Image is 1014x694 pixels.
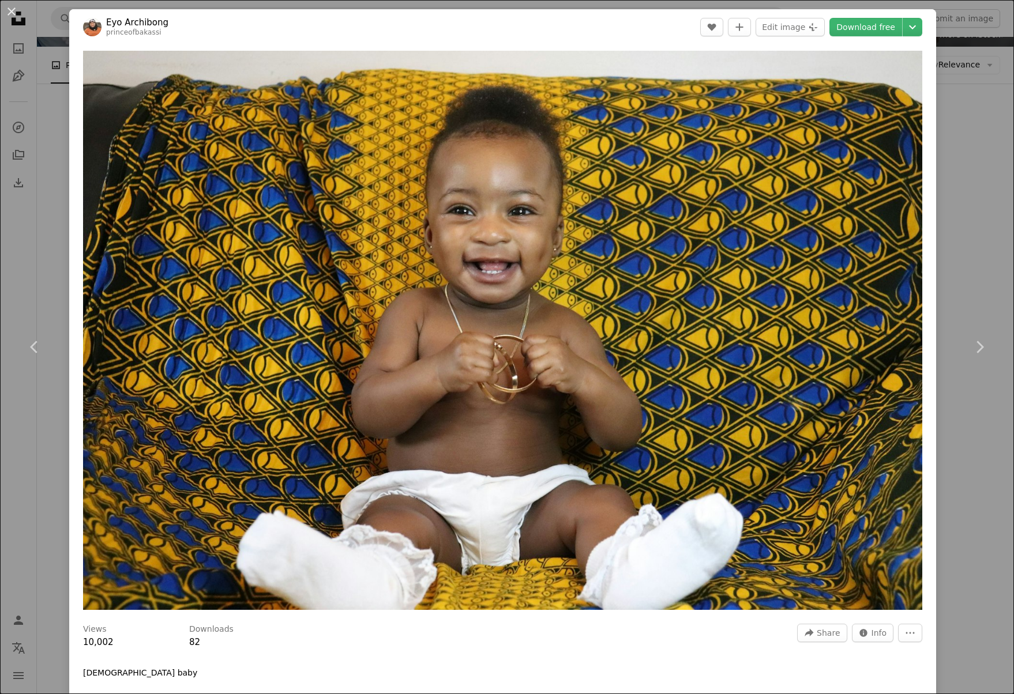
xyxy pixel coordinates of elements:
[106,17,168,28] a: Eyo Archibong
[83,667,197,679] p: [DEMOGRAPHIC_DATA] baby
[797,624,847,642] button: Share this image
[106,28,162,36] a: princeofbakassi
[189,624,234,635] h3: Downloads
[83,637,114,647] span: 10,002
[817,624,840,642] span: Share
[872,624,887,642] span: Info
[756,18,825,36] button: Edit image
[83,51,922,610] button: Zoom in on this image
[189,637,200,647] span: 82
[728,18,751,36] button: Add to Collection
[852,624,894,642] button: Stats about this image
[700,18,723,36] button: Like
[83,624,107,635] h3: Views
[898,624,922,642] button: More Actions
[83,51,922,610] img: A baby sitting on a couch with a smile on his face
[903,18,922,36] button: Choose download size
[83,18,102,36] img: Go to Eyo Archibong's profile
[829,18,902,36] a: Download free
[945,292,1014,402] a: Next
